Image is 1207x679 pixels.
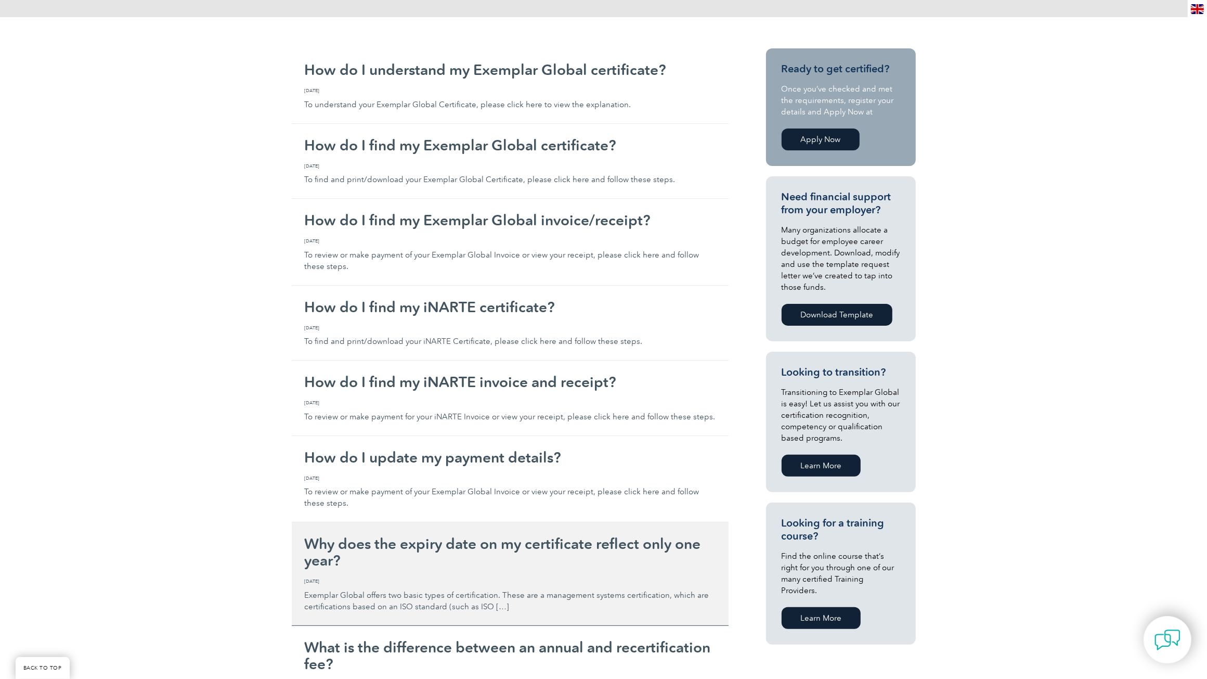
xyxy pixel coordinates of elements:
[782,387,900,444] p: Transitioning to Exemplar Global is easy! Let us assist you with our certification recognition, c...
[16,657,70,679] a: BACK TO TOP
[305,475,716,509] p: To review or make payment of your Exemplar Global Invoice or view your receipt, please click here...
[292,436,729,523] a: How do I update my payment details? [DATE] To review or make payment of your Exemplar Global Invo...
[782,550,900,596] p: Find the online course that’s right for you through one of our many certified Training Providers.
[782,62,900,75] h3: Ready to get certified?
[292,124,729,199] a: How do I find my Exemplar Global certificate? [DATE] To find and print/download your Exemplar Glo...
[782,366,900,379] h3: Looking to transition?
[305,535,716,569] h2: Why does the expiry date on my certificate reflect only one year?
[782,517,900,543] h3: Looking for a training course?
[1191,4,1204,14] img: en
[305,237,716,245] span: [DATE]
[1154,627,1180,653] img: contact-chat.png
[782,224,900,293] p: Many organizations allocate a budget for employee career development. Download, modify and use th...
[305,578,716,612] p: Exemplar Global offers two basic types of certification. These are a management systems certifica...
[305,449,716,466] h2: How do I update my payment details?
[305,299,716,315] h2: How do I find my iNARTE certificate?
[782,190,900,216] h3: Need financial support from your employer?
[305,324,716,331] span: [DATE]
[305,237,716,272] p: To review or make payment of your Exemplar Global Invoice or view your receipt, please click here...
[782,607,861,629] a: Learn More
[305,374,716,390] h2: How do I find my iNARTE invoice and receipt?
[292,522,729,626] a: Why does the expiry date on my certificate reflect only one year? [DATE] Exemplar Global offers t...
[305,578,716,585] span: [DATE]
[782,455,861,477] a: Learn More
[782,129,860,150] a: Apply Now
[292,199,729,286] a: How do I find my Exemplar Global invoice/receipt? [DATE] To review or make payment of your Exempl...
[305,639,716,672] h2: What is the difference between an annual and recertification fee?
[305,212,716,228] h2: How do I find my Exemplar Global invoice/receipt?
[305,475,716,482] span: [DATE]
[305,162,716,170] span: [DATE]
[305,87,716,110] p: To understand your Exemplar Global Certificate, please click here to view the explanation.
[305,87,716,94] span: [DATE]
[305,399,716,406] span: [DATE]
[292,286,729,361] a: How do I find my iNARTE certificate? [DATE] To find and print/download your iNARTE Certificate, p...
[305,324,716,348] p: To find and print/download your iNARTE Certificate, please click here and follow these steps.
[305,162,716,186] p: To find and print/download your Exemplar Global Certificate, please click here and follow these s...
[305,61,716,78] h2: How do I understand my Exemplar Global certificate?
[305,399,716,422] p: To review or make payment for your iNARTE Invoice or view your receipt, please click here and fol...
[292,361,729,436] a: How do I find my iNARTE invoice and receipt? [DATE] To review or make payment for your iNARTE Inv...
[292,48,729,124] a: How do I understand my Exemplar Global certificate? [DATE] To understand your Exemplar Global Cer...
[782,83,900,118] p: Once you’ve checked and met the requirements, register your details and Apply Now at
[305,137,716,153] h2: How do I find my Exemplar Global certificate?
[782,304,892,326] a: Download Template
